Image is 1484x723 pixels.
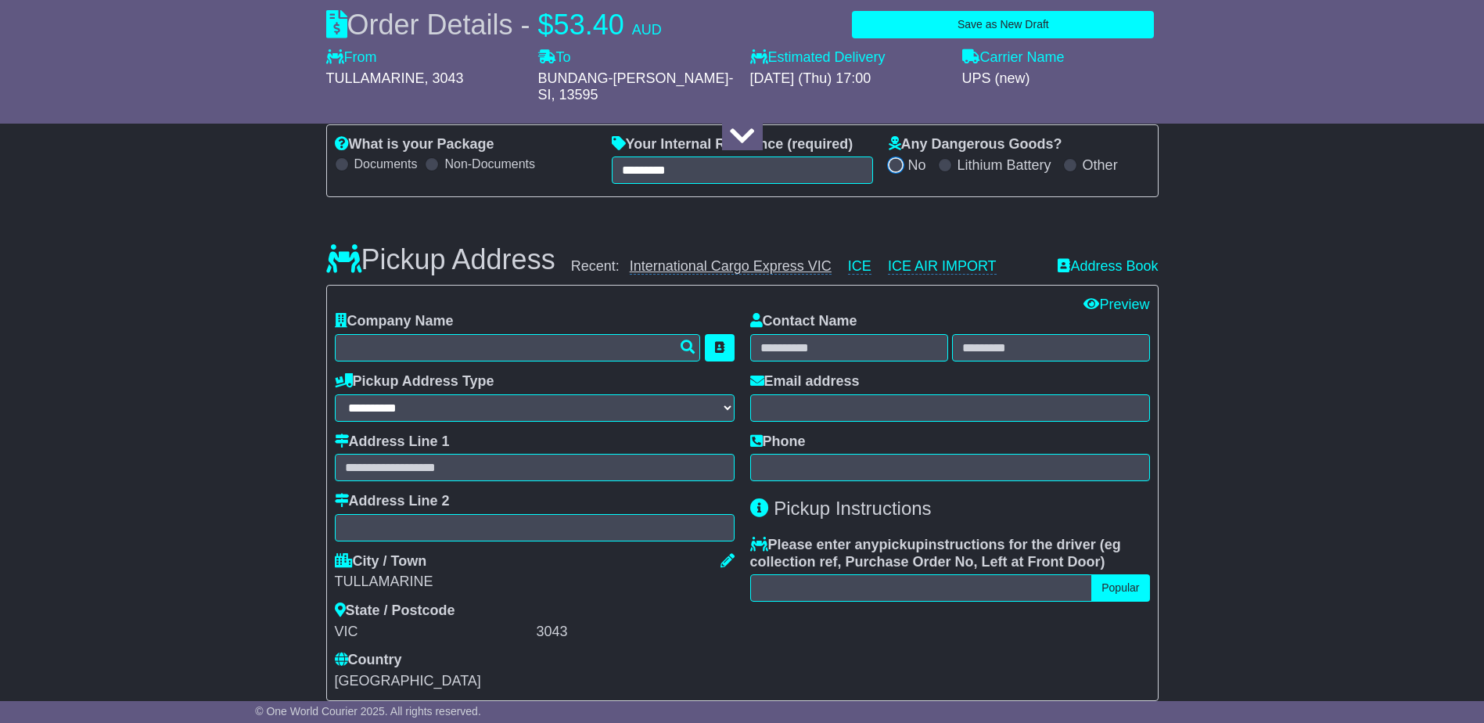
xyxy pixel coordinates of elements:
[335,553,427,570] label: City / Town
[888,258,997,275] a: ICE AIR IMPORT
[444,156,535,171] label: Non-Documents
[908,157,926,174] label: No
[630,258,832,275] a: International Cargo Express VIC
[326,70,425,86] span: TULLAMARINE
[537,624,735,641] div: 3043
[554,9,624,41] span: 53.40
[852,11,1154,38] button: Save as New Draft
[335,313,454,330] label: Company Name
[425,70,464,86] span: , 3043
[335,136,494,153] label: What is your Package
[335,574,735,591] div: TULLAMARINE
[335,673,481,689] span: [GEOGRAPHIC_DATA]
[750,70,947,88] div: [DATE] (Thu) 17:00
[750,373,860,390] label: Email address
[1083,157,1118,174] label: Other
[1083,297,1149,312] a: Preview
[326,244,555,275] h3: Pickup Address
[750,537,1121,570] span: eg collection ref, Purchase Order No, Left at Front Door
[326,8,662,41] div: Order Details -
[335,624,533,641] div: VIC
[354,156,418,171] label: Documents
[552,87,598,103] span: , 13595
[962,70,1159,88] div: UPS (new)
[750,433,806,451] label: Phone
[879,537,925,552] span: pickup
[538,49,571,67] label: To
[962,49,1065,67] label: Carrier Name
[538,9,554,41] span: $
[335,493,450,510] label: Address Line 2
[335,373,494,390] label: Pickup Address Type
[335,652,402,669] label: Country
[1058,258,1158,275] a: Address Book
[538,70,734,103] span: BUNDANG-[PERSON_NAME]-SI
[750,49,947,67] label: Estimated Delivery
[1091,574,1149,602] button: Popular
[255,705,481,718] span: © One World Courier 2025. All rights reserved.
[632,22,662,38] span: AUD
[335,602,455,620] label: State / Postcode
[335,433,450,451] label: Address Line 1
[774,498,931,519] span: Pickup Instructions
[750,313,857,330] label: Contact Name
[326,49,377,67] label: From
[848,258,871,275] a: ICE
[750,537,1150,570] label: Please enter any instructions for the driver ( )
[571,258,1043,275] div: Recent:
[958,157,1051,174] label: Lithium Battery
